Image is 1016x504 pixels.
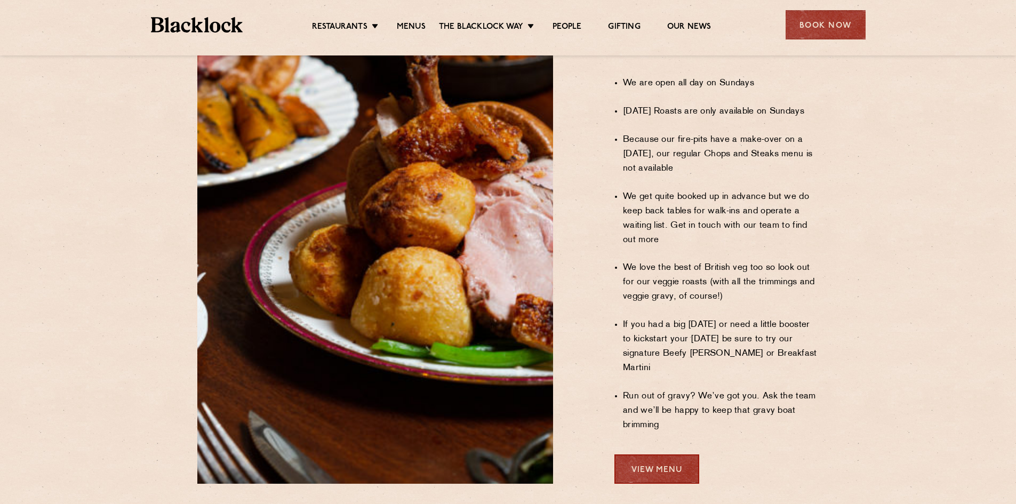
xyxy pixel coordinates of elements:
li: We are open all day on Sundays [623,76,819,91]
a: Menus [397,22,426,34]
div: Book Now [786,10,866,39]
li: Because our fire-pits have a make-over on a [DATE], our regular Chops and Steaks menu is not avai... [623,133,819,176]
a: Restaurants [312,22,367,34]
li: If you had a big [DATE] or need a little booster to kickstart your [DATE] be sure to try our sign... [623,318,819,375]
a: View Menu [614,454,699,484]
a: Gifting [608,22,640,34]
li: We get quite booked up in advance but we do keep back tables for walk-ins and operate a waiting l... [623,190,819,247]
li: We love the best of British veg too so look out for our veggie roasts (with all the trimmings and... [623,261,819,304]
a: People [553,22,581,34]
li: Run out of gravy? We’ve got you. Ask the team and we’ll be happy to keep that gravy boat brimming [623,389,819,433]
li: [DATE] Roasts are only available on Sundays [623,105,819,119]
a: The Blacklock Way [439,22,523,34]
img: BL_Textured_Logo-footer-cropped.svg [151,17,243,33]
a: Our News [667,22,711,34]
